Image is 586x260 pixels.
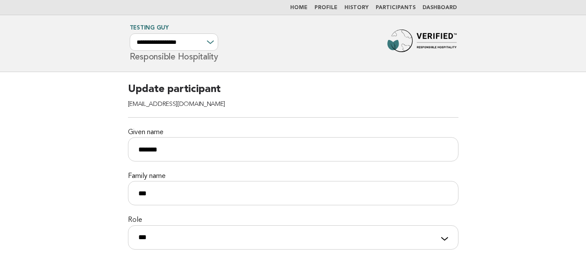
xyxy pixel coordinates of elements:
[128,172,458,181] label: Family name
[130,25,169,31] a: Testing Guy
[130,26,218,61] h1: Responsible Hospitality
[128,101,226,108] span: [EMAIL_ADDRESS][DOMAIN_NAME]
[387,30,457,57] img: Forbes Travel Guide
[344,5,369,10] a: History
[422,5,457,10] a: Dashboard
[290,5,308,10] a: Home
[128,216,458,225] label: Role
[128,128,458,137] label: Given name
[376,5,416,10] a: Participants
[314,5,337,10] a: Profile
[128,82,458,118] h2: Update participant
